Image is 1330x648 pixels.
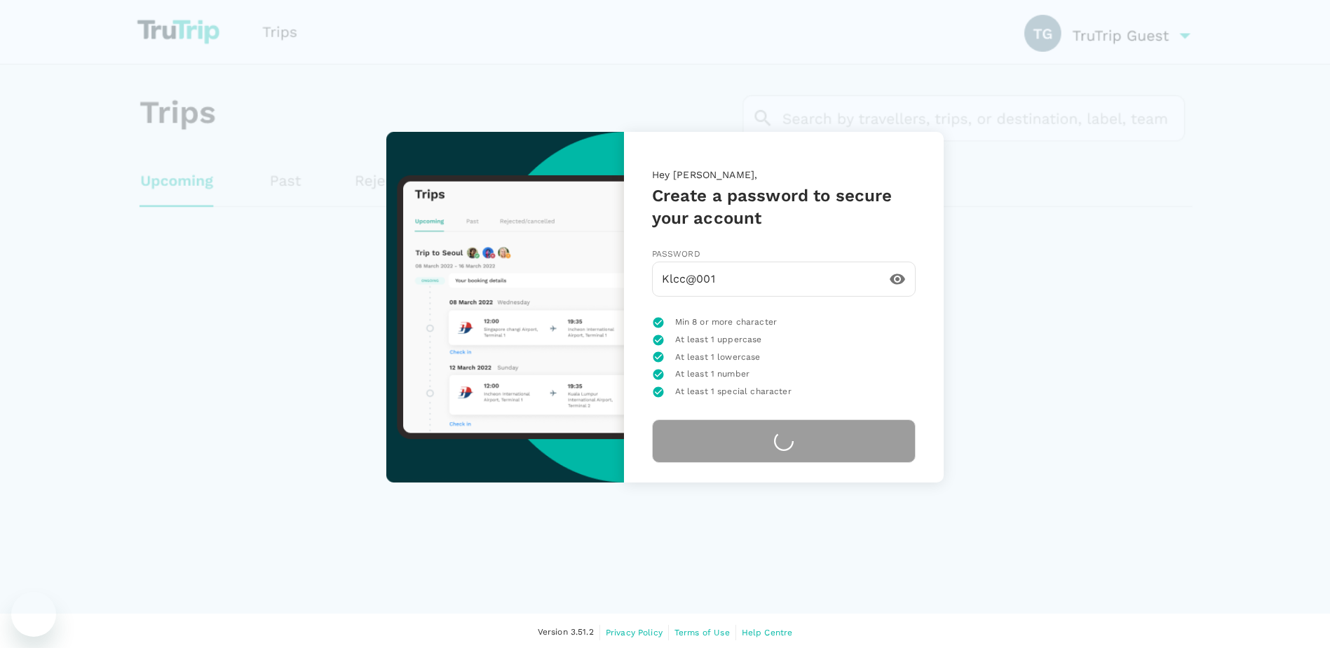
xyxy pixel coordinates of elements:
a: Privacy Policy [606,625,663,640]
span: At least 1 number [675,367,750,382]
a: Help Centre [742,625,793,640]
button: toggle password visibility [881,262,914,296]
span: At least 1 special character [675,385,792,399]
iframe: Button to launch messaging window [11,592,56,637]
span: Min 8 or more character [675,316,777,330]
span: At least 1 lowercase [675,351,761,365]
span: Privacy Policy [606,628,663,637]
p: Hey [PERSON_NAME], [652,168,916,184]
h5: Create a password to secure your account [652,184,916,229]
span: Version 3.51.2 [538,626,594,640]
span: Password [652,249,700,259]
span: Terms of Use [674,628,730,637]
a: Terms of Use [674,625,730,640]
img: trutrip-set-password [386,132,623,482]
span: At least 1 uppercase [675,333,762,347]
span: Help Centre [742,628,793,637]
